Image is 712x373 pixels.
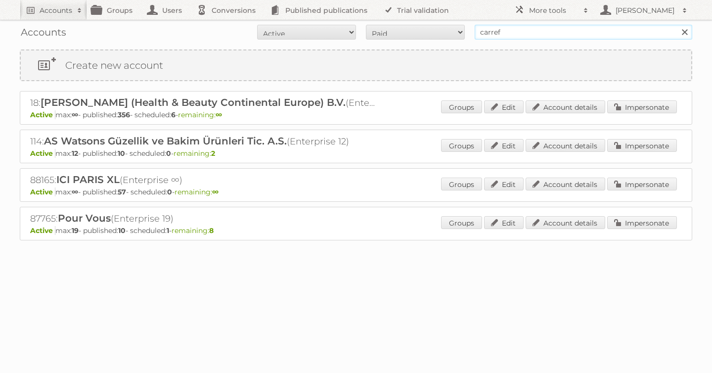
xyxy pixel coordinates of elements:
[72,110,78,119] strong: ∞
[167,187,172,196] strong: 0
[172,226,214,235] span: remaining:
[175,187,219,196] span: remaining:
[118,110,130,119] strong: 356
[30,174,376,186] h2: 88165: (Enterprise ∞)
[526,139,605,152] a: Account details
[441,139,482,152] a: Groups
[607,139,677,152] a: Impersonate
[118,187,126,196] strong: 57
[58,212,111,224] span: Pour Vous
[30,187,55,196] span: Active
[41,96,346,108] span: [PERSON_NAME] (Health & Beauty Continental Europe) B.V.
[40,5,72,15] h2: Accounts
[30,96,376,109] h2: 18: (Enterprise ∞)
[56,174,120,186] span: ICI PARIS XL
[526,178,605,190] a: Account details
[166,149,171,158] strong: 0
[30,226,682,235] p: max: - published: - scheduled: -
[484,100,524,113] a: Edit
[30,110,682,119] p: max: - published: - scheduled: -
[216,110,222,119] strong: ∞
[607,100,677,113] a: Impersonate
[178,110,222,119] span: remaining:
[211,149,215,158] strong: 2
[212,187,219,196] strong: ∞
[174,149,215,158] span: remaining:
[441,178,482,190] a: Groups
[484,139,524,152] a: Edit
[441,216,482,229] a: Groups
[21,50,691,80] a: Create new account
[30,149,682,158] p: max: - published: - scheduled: -
[44,135,287,147] span: AS Watsons Güzellik ve Bakim Ürünleri Tic. A.S.
[118,149,125,158] strong: 10
[30,226,55,235] span: Active
[526,100,605,113] a: Account details
[607,178,677,190] a: Impersonate
[30,110,55,119] span: Active
[209,226,214,235] strong: 8
[441,100,482,113] a: Groups
[171,110,176,119] strong: 6
[118,226,126,235] strong: 10
[529,5,578,15] h2: More tools
[484,216,524,229] a: Edit
[72,226,79,235] strong: 19
[607,216,677,229] a: Impersonate
[72,187,78,196] strong: ∞
[30,149,55,158] span: Active
[167,226,169,235] strong: 1
[72,149,78,158] strong: 12
[30,212,376,225] h2: 87765: (Enterprise 19)
[484,178,524,190] a: Edit
[30,135,376,148] h2: 114: (Enterprise 12)
[526,216,605,229] a: Account details
[613,5,677,15] h2: [PERSON_NAME]
[30,187,682,196] p: max: - published: - scheduled: -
